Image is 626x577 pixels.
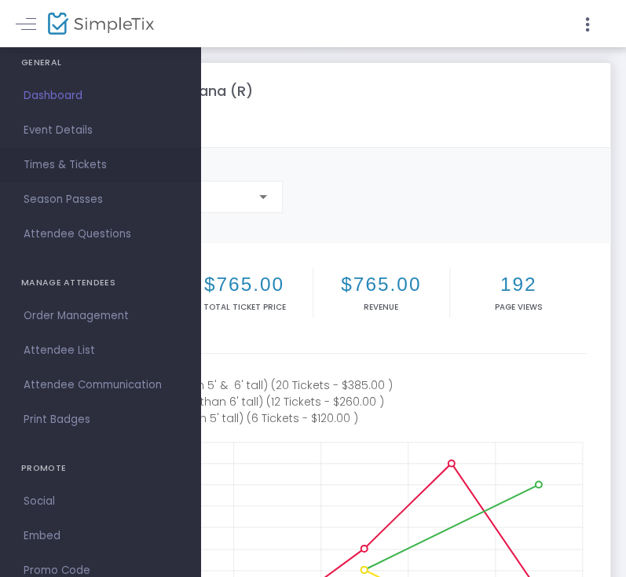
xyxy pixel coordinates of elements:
span: Season Passes [24,189,177,210]
span: Times & Tickets [24,155,177,175]
h2: $765.00 [317,273,446,296]
h2: $765.00 [179,273,309,296]
p: Page Views [453,301,584,313]
h4: GENERAL [21,47,179,79]
span: Attendee List [24,340,177,361]
h4: PROMOTE [21,453,179,484]
span: Order Management [24,306,177,326]
span: Event Details [24,120,177,141]
span: Print Badges [24,410,177,430]
p: Total Ticket Price [179,301,309,313]
span: Social [24,491,177,512]
h2: 192 [453,273,584,296]
span: Attendee Communication [24,375,177,395]
span: Attendee Questions [24,224,177,244]
p: Revenue [317,301,446,313]
span: Embed [24,526,177,546]
h4: MANAGE ATTENDEES [21,267,179,299]
span: Dashboard [24,86,177,106]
